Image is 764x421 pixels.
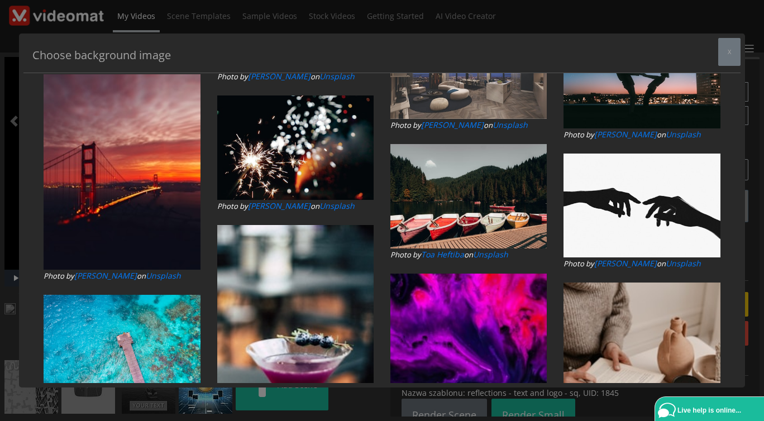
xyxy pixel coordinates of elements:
button: Close [718,38,741,66]
i: Photo by [390,250,421,260]
img: photo-1611955727536-b3799f3c4ab9 [564,154,720,257]
i: on [657,130,666,140]
img: photo-1569596260208-11ec74bf6439 [390,144,547,248]
i: on [137,271,146,281]
a: Live help is online... [658,400,764,421]
i: Photo by [390,120,421,130]
i: Photo by [217,71,248,82]
a: [PERSON_NAME] [248,200,311,211]
a: [PERSON_NAME] [594,129,657,140]
a: Unsplash [666,258,701,269]
a: Unsplash [493,119,528,130]
i: on [484,120,493,130]
i: on [311,201,319,211]
i: Photo by [44,271,74,281]
a: Unsplash [319,71,355,82]
span: Live help is online... [677,406,741,414]
span: x [728,47,731,56]
a: Unsplash [666,129,701,140]
a: [PERSON_NAME] [74,270,137,281]
h5: Choose background image [32,47,171,64]
i: Photo by [564,259,594,269]
a: Toa Heftiba [421,249,464,260]
img: photo-1589636827967-6e160cd51272 [44,74,200,270]
img: photo-1535408913330-a71d0a3e29ba [217,95,374,200]
img: photo-1565623833408-d77e39b88af6 [390,31,547,119]
a: Unsplash [473,249,508,260]
i: on [464,250,473,260]
img: photo-1504723780533-0e842618917a [44,295,200,383]
i: on [311,71,319,82]
a: [PERSON_NAME] [421,119,484,130]
i: Photo by [217,201,248,211]
a: Unsplash [146,270,181,281]
a: Unsplash [319,200,355,211]
a: [PERSON_NAME] [594,258,657,269]
img: photo-1591711696773-c4b7fe4d3d74 [564,24,720,128]
i: on [657,259,666,269]
i: Photo by [564,130,594,140]
a: [PERSON_NAME] [248,71,311,82]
